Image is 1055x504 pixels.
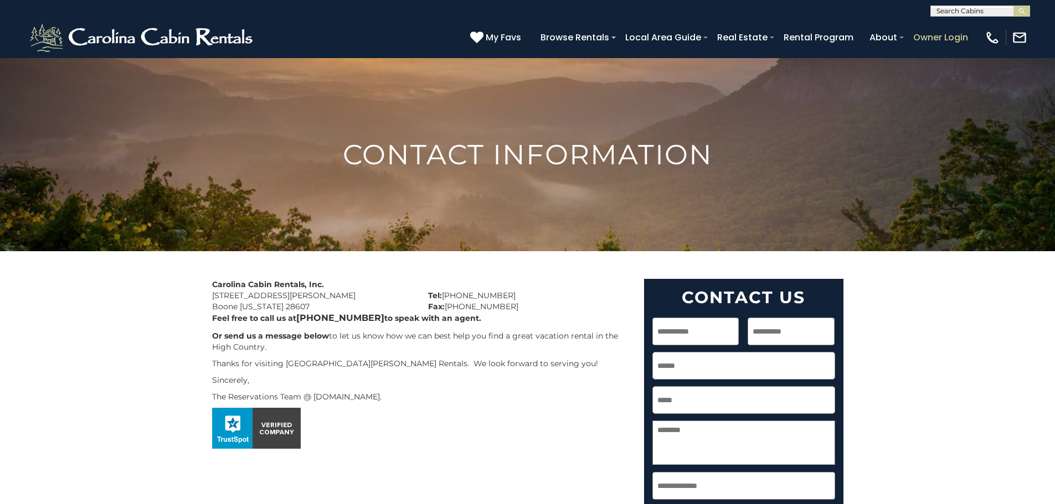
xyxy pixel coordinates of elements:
[864,28,903,47] a: About
[535,28,615,47] a: Browse Rentals
[212,330,627,352] p: to let us know how we can best help you find a great vacation rental in the High Country.
[28,21,258,54] img: White-1-2.png
[384,313,481,323] b: to speak with an agent.
[212,331,329,341] b: Or send us a message below
[428,290,442,300] strong: Tel:
[486,30,521,44] span: My Favs
[420,279,636,312] div: [PHONE_NUMBER] [PHONE_NUMBER]
[212,408,301,449] img: seal_horizontal.png
[908,28,974,47] a: Owner Login
[778,28,859,47] a: Rental Program
[652,287,835,308] h2: Contact Us
[212,358,627,369] p: Thanks for visiting [GEOGRAPHIC_DATA][PERSON_NAME] Rentals. We look forward to serving you!
[296,313,384,323] b: [PHONE_NUMBER]
[212,313,296,323] b: Feel free to call us at
[1012,30,1027,45] img: mail-regular-white.png
[212,391,627,402] p: The Reservations Team @ [DOMAIN_NAME].
[212,279,324,289] strong: Carolina Cabin Rentals, Inc.
[212,375,627,386] p: Sincerely,
[985,30,1000,45] img: phone-regular-white.png
[428,302,445,311] strong: Fax:
[712,28,773,47] a: Real Estate
[620,28,707,47] a: Local Area Guide
[204,279,420,312] div: [STREET_ADDRESS][PERSON_NAME] Boone [US_STATE] 28607
[470,30,524,45] a: My Favs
